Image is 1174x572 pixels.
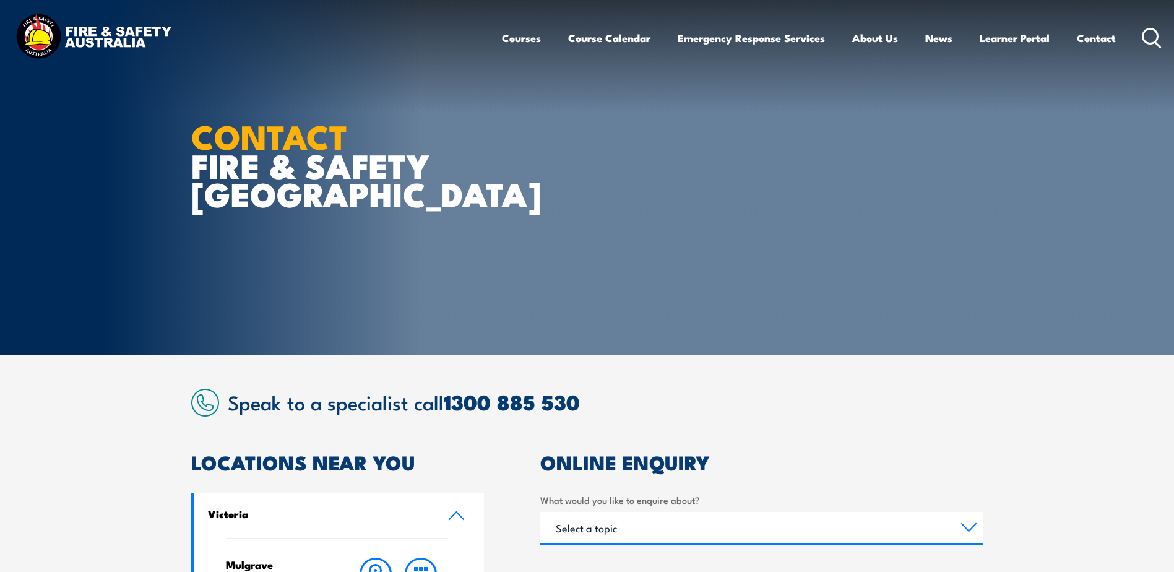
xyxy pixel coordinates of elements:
[568,22,650,54] a: Course Calendar
[191,453,485,470] h2: LOCATIONS NEAR YOU
[444,385,580,418] a: 1300 885 530
[226,558,329,571] h4: Mulgrave
[191,121,497,208] h1: FIRE & SAFETY [GEOGRAPHIC_DATA]
[540,493,983,507] label: What would you like to enquire about?
[228,391,983,413] h2: Speak to a specialist call
[678,22,825,54] a: Emergency Response Services
[980,22,1050,54] a: Learner Portal
[1077,22,1116,54] a: Contact
[502,22,541,54] a: Courses
[925,22,952,54] a: News
[194,493,485,538] a: Victoria
[208,507,429,521] h4: Victoria
[540,453,983,470] h2: ONLINE ENQUIRY
[191,110,348,161] strong: CONTACT
[852,22,898,54] a: About Us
